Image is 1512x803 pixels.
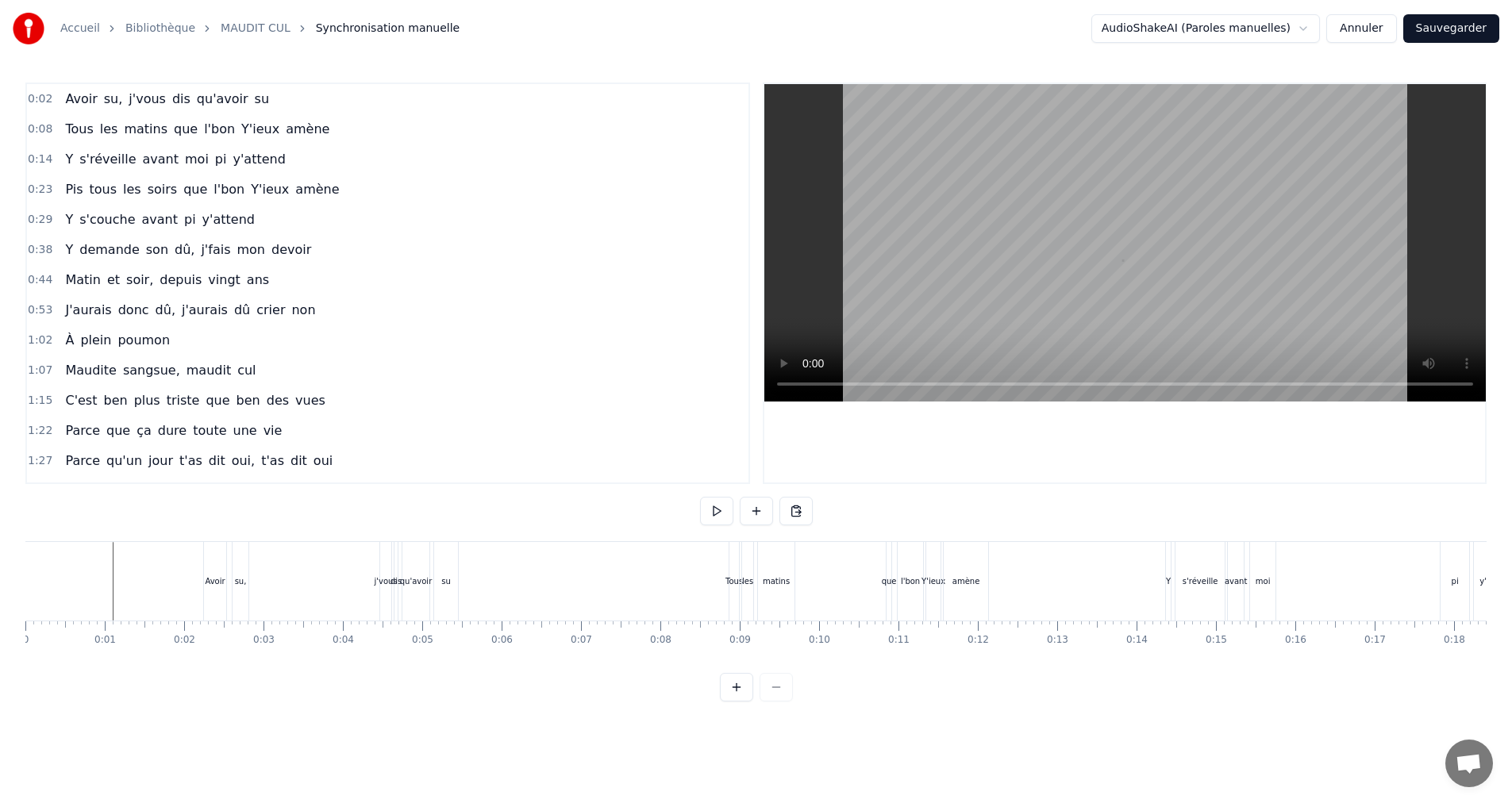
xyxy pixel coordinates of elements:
span: que [204,391,231,409]
span: matins [122,120,169,138]
div: 0 [23,634,29,647]
span: amène [294,180,340,198]
span: que [105,421,132,440]
button: Sauvegarder [1403,14,1499,43]
span: plein [79,331,113,349]
div: su, [235,575,247,587]
span: Y [63,240,75,259]
div: 0:05 [412,634,433,647]
div: matins [763,575,790,587]
span: Tous [63,120,94,138]
span: 1:02 [28,332,52,348]
span: dis [171,90,192,108]
div: s'réveille [1183,575,1218,587]
span: ben [102,391,129,409]
div: 0:13 [1047,634,1068,647]
span: jour [147,451,175,470]
div: 0:09 [729,634,751,647]
nav: breadcrumb [60,21,460,36]
span: Y [63,150,75,168]
span: 1:22 [28,423,52,439]
span: 1:27 [28,453,52,469]
span: t'as [260,451,286,470]
div: dis [391,575,402,587]
span: s'couche [78,210,137,229]
span: Parce [63,421,102,440]
span: dure [156,421,188,440]
div: avant [1225,575,1247,587]
a: Ouvrir le chat [1445,740,1493,787]
span: soir, [125,271,155,289]
span: oui, [230,451,256,470]
span: j'aurais [180,301,229,319]
span: les [98,120,120,138]
div: Y [1166,575,1171,587]
div: 0:16 [1285,634,1306,647]
span: 0:29 [28,212,52,228]
span: s'réveille [78,150,137,168]
span: depuis [158,271,203,289]
span: quatre [134,482,179,500]
div: 0:10 [809,634,830,647]
span: moi [183,150,210,168]
span: vie [262,421,284,440]
span: avant [141,150,181,168]
span: plus [133,391,162,409]
span: ans, [183,482,212,500]
span: vingt [206,271,241,289]
span: qu'un [105,451,144,470]
span: Avoir [63,90,98,108]
div: les [742,575,753,587]
span: ans [245,271,271,289]
span: qu'avoir [195,90,250,108]
div: l'bon [901,575,920,587]
span: devoir [270,240,313,259]
div: Tous [725,575,743,587]
span: oui [312,451,334,470]
span: pi [183,210,198,229]
span: su [253,90,271,108]
div: qu'avoir [400,575,433,587]
span: Matin [63,271,102,289]
a: Accueil [60,21,100,36]
span: que [172,120,199,138]
span: Y'ieux [249,180,290,198]
div: 0:02 [174,634,195,647]
img: youka [13,13,44,44]
div: moi [1256,575,1271,587]
a: MAUDIT CUL [221,21,290,36]
span: sangsue, [121,361,182,379]
span: maudit [185,361,233,379]
div: 0:06 [491,634,513,647]
div: que [882,575,897,587]
span: j'vous [127,90,167,108]
span: dû [233,301,252,319]
span: Y [63,210,75,229]
span: 0:44 [28,272,52,288]
span: dû, [154,301,177,319]
div: amène [952,575,980,587]
span: soirs [146,180,179,198]
span: 0:14 [28,152,52,167]
div: j'vous [374,575,397,587]
span: vues [294,391,327,409]
div: 0:15 [1206,634,1227,647]
div: 0:17 [1364,634,1386,647]
span: su, [102,90,125,108]
a: Bibliothèque [125,21,195,36]
span: C'est [63,391,98,409]
span: 0:08 [28,121,52,137]
span: À [63,331,75,349]
span: pi [214,150,229,168]
span: toute [191,421,228,440]
span: Pis [63,180,84,198]
div: 0:14 [1126,634,1148,647]
span: tous [88,180,119,198]
span: Maudite [63,361,117,379]
div: pi [1452,575,1459,587]
span: amène [284,120,331,138]
span: demande [78,240,141,259]
div: 0:04 [333,634,354,647]
span: l'bon [202,120,237,138]
div: 0:18 [1444,634,1465,647]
